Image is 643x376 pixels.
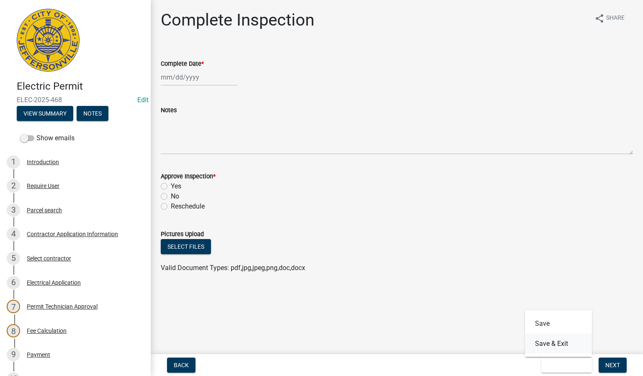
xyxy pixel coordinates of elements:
[167,358,195,373] button: Back
[588,10,631,26] button: shareShare
[17,111,73,117] wm-modal-confirm: Summary
[77,106,108,121] button: Notes
[27,304,98,309] div: Permit Technician Approval
[7,179,20,193] div: 2
[137,96,149,104] a: Edit
[27,255,71,261] div: Select contractor
[161,174,216,180] label: Approve Inspection
[525,314,592,334] button: Save
[548,362,580,368] span: Save & Exit
[594,13,604,23] i: share
[17,96,134,104] span: ELEC-2025-468
[27,231,118,237] div: Contractor Application Information
[17,106,73,121] button: View Summary
[541,358,592,373] button: Save & Exit
[161,10,314,30] h1: Complete Inspection
[7,300,20,313] div: 7
[20,133,75,143] label: Show emails
[7,348,20,361] div: 9
[7,276,20,289] div: 6
[27,352,50,358] div: Payment
[27,328,67,334] div: Fee Calculation
[605,362,620,368] span: Next
[17,80,144,93] h4: Electric Permit
[27,183,59,189] div: Require User
[161,239,211,254] button: Select files
[27,159,59,165] div: Introduction
[161,232,204,237] label: Pictures Upload
[137,96,149,104] wm-modal-confirm: Edit Application Number
[17,9,80,72] img: City of Jeffersonville, Indiana
[599,358,627,373] button: Next
[171,201,205,211] label: Reschedule
[27,280,81,286] div: Electrical Application
[525,334,592,354] button: Save & Exit
[171,191,179,201] label: No
[7,252,20,265] div: 5
[7,155,20,169] div: 1
[161,61,204,67] label: Complete Date
[161,108,177,113] label: Notes
[7,324,20,337] div: 8
[7,203,20,217] div: 3
[606,13,625,23] span: Share
[161,69,237,86] input: mm/dd/yyyy
[161,264,305,272] span: Valid Document Types: pdf,jpg,jpeg,png,doc,docx
[174,362,189,368] span: Back
[77,111,108,117] wm-modal-confirm: Notes
[7,227,20,241] div: 4
[27,207,62,213] div: Parcel search
[525,310,592,357] div: Save & Exit
[171,181,181,191] label: Yes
